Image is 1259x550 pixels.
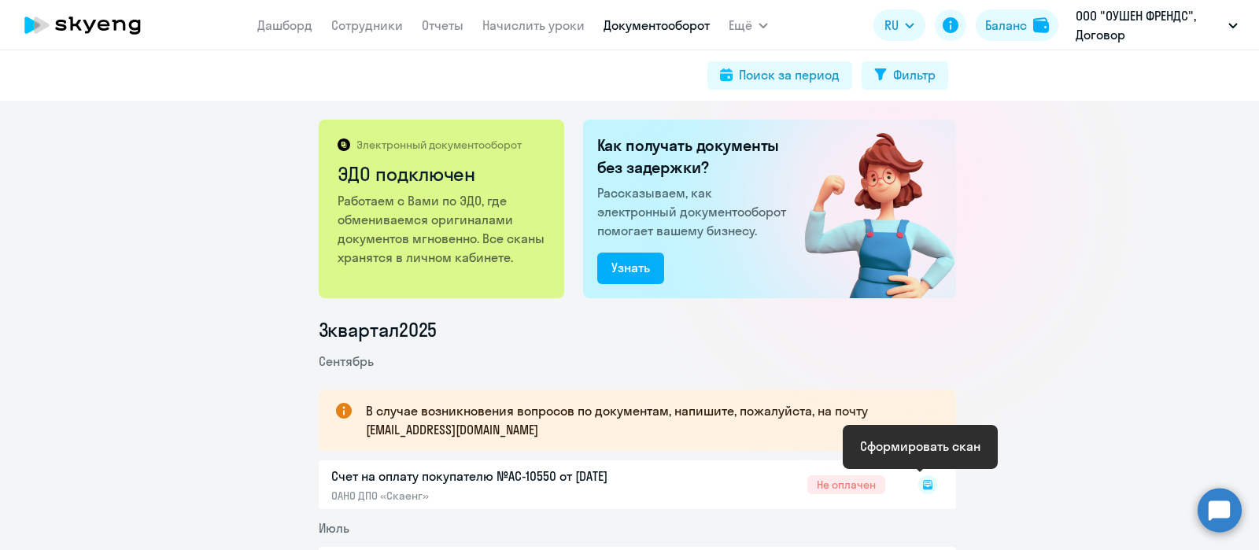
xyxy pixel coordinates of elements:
p: Работаем с Вами по ЭДО, где обмениваемся оригиналами документов мгновенно. Все сканы хранятся в л... [338,191,548,267]
div: Фильтр [893,65,936,84]
button: Балансbalance [976,9,1058,41]
button: ООО "ОУШЕН ФРЕНДС", Договор [1068,6,1246,44]
button: Фильтр [862,61,948,90]
div: Поиск за период [739,65,840,84]
a: Отчеты [422,17,463,33]
div: Баланс [985,16,1027,35]
button: RU [873,9,925,41]
a: Сотрудники [331,17,403,33]
span: Ещё [729,16,752,35]
p: В случае возникновения вопросов по документам, напишите, пожалуйста, на почту [EMAIL_ADDRESS][DOM... [366,401,928,439]
div: Сформировать скан [860,437,980,456]
a: Документооборот [604,17,710,33]
button: Узнать [597,253,664,284]
li: 3 квартал 2025 [319,317,956,342]
a: Дашборд [257,17,312,33]
h2: Как получать документы без задержки? [597,135,792,179]
p: Рассказываем, как электронный документооборот помогает вашему бизнесу. [597,183,792,240]
img: balance [1033,17,1049,33]
h2: ЭДО подключен [338,161,548,186]
span: Сентябрь [319,353,374,369]
button: Ещё [729,9,768,41]
img: connected [779,120,956,298]
span: Июль [319,520,349,536]
a: Начислить уроки [482,17,585,33]
p: ООО "ОУШЕН ФРЕНДС", Договор [1076,6,1222,44]
span: RU [884,16,899,35]
button: Поиск за период [707,61,852,90]
p: Электронный документооборот [356,138,522,152]
div: Узнать [611,258,650,277]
